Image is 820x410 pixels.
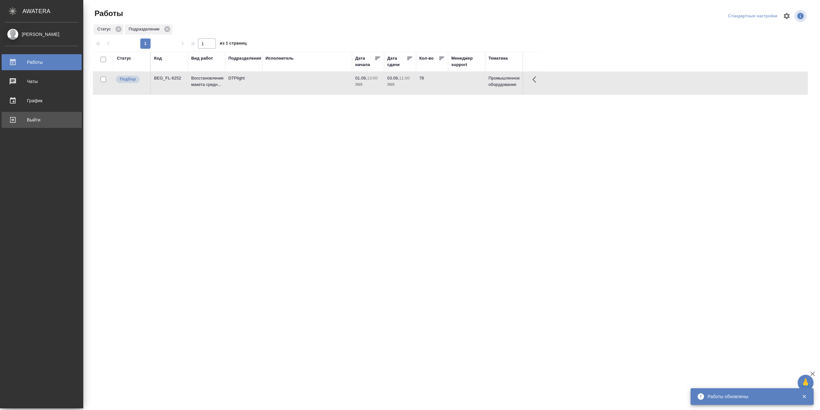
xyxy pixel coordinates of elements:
[726,11,779,21] div: split button
[488,55,508,62] div: Тематика
[399,76,410,80] p: 11:00
[387,76,399,80] p: 03.09,
[798,394,811,399] button: Закрыть
[451,55,482,68] div: Менеджер support
[367,76,378,80] p: 13:00
[355,76,367,80] p: 01.09,
[228,55,261,62] div: Подразделение
[22,5,83,18] div: AWATERA
[154,75,185,81] div: BEG_FL-6252
[97,26,113,32] p: Статус
[220,39,247,49] span: из 1 страниц
[779,8,794,24] span: Настроить таблицу
[355,81,381,88] p: 2025
[5,115,78,125] div: Выйти
[117,55,131,62] div: Статус
[115,75,147,84] div: Можно подбирать исполнителей
[708,393,792,400] div: Работы обновлены
[93,8,123,19] span: Работы
[416,72,448,94] td: 78
[2,112,82,128] a: Выйти
[5,77,78,86] div: Чаты
[2,93,82,109] a: График
[5,96,78,105] div: График
[529,72,544,87] button: Здесь прячутся важные кнопки
[488,75,519,88] p: Промышленное оборудование
[120,76,136,82] p: Подбор
[794,10,808,22] span: Посмотреть информацию
[266,55,294,62] div: Исполнитель
[2,54,82,70] a: Работы
[125,24,172,35] div: Подразделение
[798,375,814,391] button: 🙏
[191,75,222,88] p: Восстановление макета средн...
[387,81,413,88] p: 2025
[129,26,162,32] p: Подразделение
[800,376,811,389] span: 🙏
[355,55,374,68] div: Дата начала
[5,57,78,67] div: Работы
[94,24,124,35] div: Статус
[5,31,78,38] div: [PERSON_NAME]
[387,55,406,68] div: Дата сдачи
[154,55,162,62] div: Код
[2,73,82,89] a: Чаты
[225,72,262,94] td: DTPlight
[419,55,434,62] div: Кол-во
[191,55,213,62] div: Вид работ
